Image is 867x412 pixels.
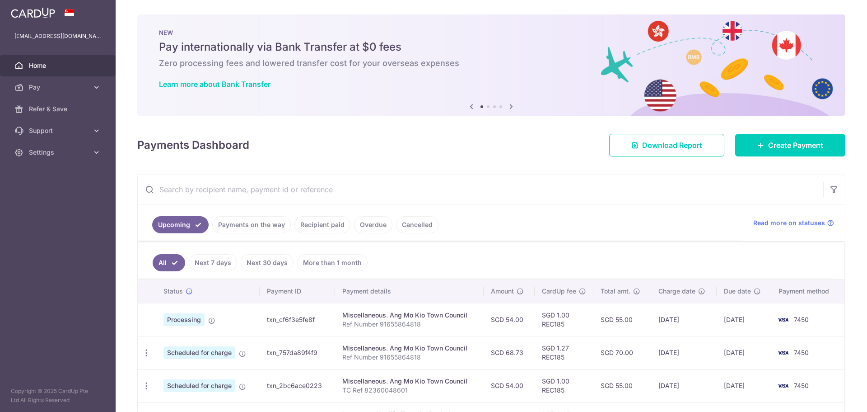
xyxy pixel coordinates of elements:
[11,7,55,18] img: CardUp
[593,336,651,369] td: SGD 70.00
[260,369,335,402] td: txn_2bc6ace0223
[484,369,535,402] td: SGD 54.00
[260,279,335,303] th: Payment ID
[163,379,235,392] span: Scheduled for charge
[774,347,792,358] img: Bank Card
[717,369,771,402] td: [DATE]
[14,32,101,41] p: [EMAIL_ADDRESS][DOMAIN_NAME]
[260,303,335,336] td: txn_cf6f3e5fe8f
[658,287,695,296] span: Charge date
[29,104,89,114] span: Refer & Save
[724,287,751,296] span: Due date
[138,175,823,204] input: Search by recipient name, payment id or reference
[163,313,205,326] span: Processing
[297,254,368,271] a: More than 1 month
[651,303,717,336] td: [DATE]
[593,303,651,336] td: SGD 55.00
[159,29,824,36] p: NEW
[753,218,834,227] a: Read more on statuses
[601,287,630,296] span: Total amt.
[809,385,858,407] iframe: Opens a widget where you can find more information
[137,14,845,116] img: Bank transfer banner
[484,303,535,336] td: SGD 54.00
[342,344,476,353] div: Miscellaneous. Ang Mo Kio Town Council
[342,353,476,362] p: Ref Number 91655864818
[29,61,89,70] span: Home
[163,346,235,359] span: Scheduled for charge
[159,40,824,54] h5: Pay internationally via Bank Transfer at $0 fees
[396,216,438,233] a: Cancelled
[137,137,249,153] h4: Payments Dashboard
[29,126,89,135] span: Support
[753,218,825,227] span: Read more on statuses
[717,336,771,369] td: [DATE]
[642,140,702,151] span: Download Report
[260,336,335,369] td: txn_757da89f4f9
[794,382,809,389] span: 7450
[152,216,209,233] a: Upcoming
[651,336,717,369] td: [DATE]
[29,83,89,92] span: Pay
[342,320,476,329] p: Ref Number 91655864818
[484,336,535,369] td: SGD 68.73
[768,140,823,151] span: Create Payment
[212,216,291,233] a: Payments on the way
[335,279,484,303] th: Payment details
[342,386,476,395] p: TC Ref 82360048601
[189,254,237,271] a: Next 7 days
[163,287,183,296] span: Status
[771,279,844,303] th: Payment method
[651,369,717,402] td: [DATE]
[342,311,476,320] div: Miscellaneous. Ang Mo Kio Town Council
[774,380,792,391] img: Bank Card
[159,58,824,69] h6: Zero processing fees and lowered transfer cost for your overseas expenses
[794,349,809,356] span: 7450
[294,216,350,233] a: Recipient paid
[609,134,724,156] a: Download Report
[153,254,185,271] a: All
[354,216,392,233] a: Overdue
[241,254,294,271] a: Next 30 days
[535,369,593,402] td: SGD 1.00 REC185
[774,314,792,325] img: Bank Card
[535,303,593,336] td: SGD 1.00 REC185
[491,287,514,296] span: Amount
[735,134,845,156] a: Create Payment
[717,303,771,336] td: [DATE]
[794,316,809,323] span: 7450
[542,287,576,296] span: CardUp fee
[159,80,270,89] a: Learn more about Bank Transfer
[593,369,651,402] td: SGD 55.00
[535,336,593,369] td: SGD 1.27 REC185
[342,377,476,386] div: Miscellaneous. Ang Mo Kio Town Council
[29,148,89,157] span: Settings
